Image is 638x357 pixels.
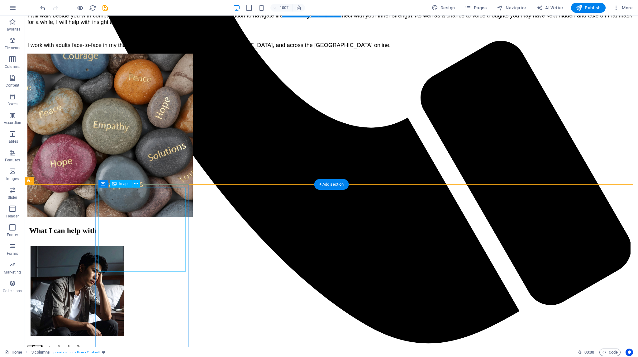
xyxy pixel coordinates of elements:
[578,349,594,356] h6: Session time
[462,3,489,13] button: Pages
[4,27,20,32] p: Favorites
[3,288,22,293] p: Collections
[270,4,293,12] button: 100%
[7,251,18,256] p: Forms
[7,232,18,237] p: Footer
[626,349,633,356] button: Usercentrics
[31,349,50,356] span: Click to select. Double-click to edit
[102,350,105,354] i: This element is a customizable preset
[280,4,290,12] h6: 100%
[611,3,635,13] button: More
[584,349,594,356] span: 00 00
[429,3,458,13] button: Design
[4,270,21,275] p: Marketing
[101,4,109,12] button: save
[102,4,109,12] i: Save (Ctrl+S)
[296,5,302,11] i: On resize automatically adjust zoom level to fit chosen device.
[576,5,601,11] span: Publish
[494,3,529,13] button: Navigator
[589,350,590,355] span: :
[5,45,21,50] p: Elements
[5,349,22,356] a: Click to cancel selection. Double-click to open Pages
[39,4,46,12] button: undo
[5,64,20,69] p: Columns
[31,349,105,356] nav: breadcrumb
[6,176,19,181] p: Images
[7,102,18,107] p: Boxes
[599,349,621,356] button: Code
[5,158,20,163] p: Features
[7,139,18,144] p: Tables
[571,3,606,13] button: Publish
[314,179,349,190] div: + Add section
[497,5,526,11] span: Navigator
[89,4,96,12] button: reload
[8,195,17,200] p: Slider
[6,83,19,88] p: Content
[536,5,564,11] span: AI Writer
[6,214,19,219] p: Header
[39,4,46,12] i: Undo: Delete elements (Ctrl+Z)
[119,182,129,186] span: Image
[432,5,455,11] span: Design
[429,3,458,13] div: Design (Ctrl+Alt+Y)
[534,3,566,13] button: AI Writer
[465,5,487,11] span: Pages
[602,349,618,356] span: Code
[52,349,100,356] span: . preset-columns-three-v2-default
[4,120,21,125] p: Accordion
[613,5,633,11] span: More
